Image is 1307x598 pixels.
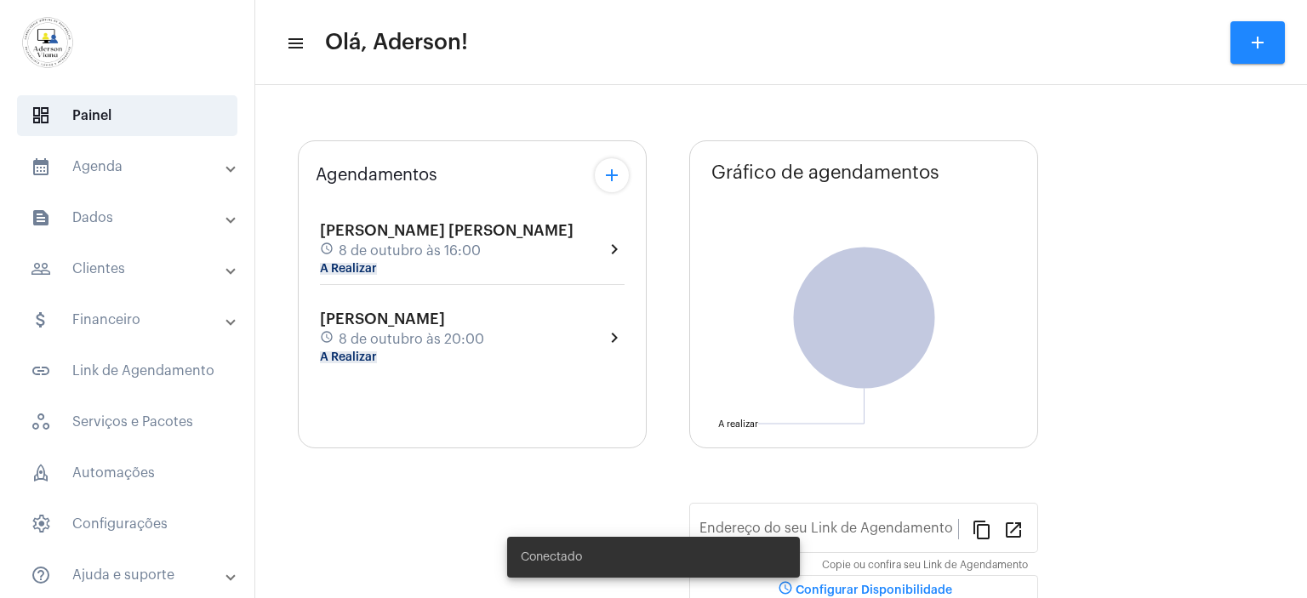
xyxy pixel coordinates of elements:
[320,263,377,275] mat-chip: A Realizar
[699,524,958,539] input: Link
[339,332,484,347] span: 8 de outubro às 20:00
[1247,32,1268,53] mat-icon: add
[31,463,51,483] span: sidenav icon
[320,242,335,260] mat-icon: schedule
[10,197,254,238] mat-expansion-panel-header: sidenav iconDados
[31,361,51,381] mat-icon: sidenav icon
[711,162,939,183] span: Gráfico de agendamentos
[31,514,51,534] span: sidenav icon
[17,402,237,442] span: Serviços e Pacotes
[972,519,992,539] mat-icon: content_copy
[822,560,1028,572] mat-hint: Copie ou confira seu Link de Agendamento
[31,208,51,228] mat-icon: sidenav icon
[604,327,625,348] mat-icon: chevron_right
[31,105,51,126] span: sidenav icon
[31,157,227,177] mat-panel-title: Agenda
[31,565,51,585] mat-icon: sidenav icon
[320,351,377,363] mat-chip: A Realizar
[320,223,574,238] span: [PERSON_NAME] [PERSON_NAME]
[17,504,237,544] span: Configurações
[17,350,237,391] span: Link de Agendamento
[31,259,227,279] mat-panel-title: Clientes
[17,453,237,493] span: Automações
[31,310,227,330] mat-panel-title: Financeiro
[31,412,51,432] span: sidenav icon
[14,9,82,77] img: d7e3195d-0907-1efa-a796-b593d293ae59.png
[602,165,622,185] mat-icon: add
[1003,519,1024,539] mat-icon: open_in_new
[320,311,445,327] span: [PERSON_NAME]
[604,239,625,259] mat-icon: chevron_right
[31,208,227,228] mat-panel-title: Dados
[521,549,582,566] span: Conectado
[718,419,758,429] text: A realizar
[10,555,254,595] mat-expansion-panel-header: sidenav iconAjuda e suporte
[339,243,481,259] span: 8 de outubro às 16:00
[31,157,51,177] mat-icon: sidenav icon
[320,330,335,349] mat-icon: schedule
[31,310,51,330] mat-icon: sidenav icon
[316,166,437,185] span: Agendamentos
[286,33,303,54] mat-icon: sidenav icon
[10,299,254,340] mat-expansion-panel-header: sidenav iconFinanceiro
[325,29,468,56] span: Olá, Aderson!
[31,565,227,585] mat-panel-title: Ajuda e suporte
[10,248,254,289] mat-expansion-panel-header: sidenav iconClientes
[17,95,237,136] span: Painel
[31,259,51,279] mat-icon: sidenav icon
[775,584,952,596] span: Configurar Disponibilidade
[10,146,254,187] mat-expansion-panel-header: sidenav iconAgenda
